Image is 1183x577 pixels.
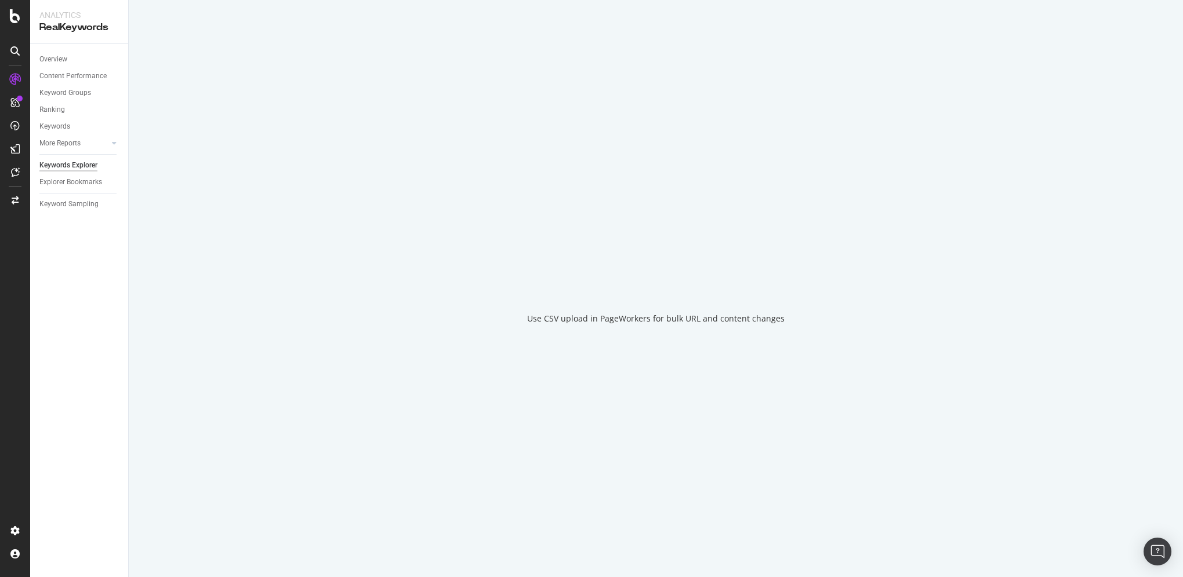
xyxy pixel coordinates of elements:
div: Keywords Explorer [39,159,97,171]
a: Keywords [39,120,120,133]
a: More Reports [39,137,108,149]
a: Ranking [39,104,120,116]
div: More Reports [39,137,81,149]
div: Open Intercom Messenger [1144,538,1171,565]
a: Content Performance [39,70,120,82]
div: Analytics [39,9,119,21]
a: Keyword Sampling [39,198,120,210]
div: Use CSV upload in PageWorkers for bulk URL and content changes [527,313,785,324]
a: Keyword Groups [39,87,120,99]
a: Explorer Bookmarks [39,176,120,188]
div: Overview [39,53,67,65]
div: Ranking [39,104,65,116]
div: Keyword Groups [39,87,91,99]
a: Keywords Explorer [39,159,120,171]
div: Keywords [39,120,70,133]
div: Explorer Bookmarks [39,176,102,188]
div: Content Performance [39,70,107,82]
div: Keyword Sampling [39,198,99,210]
a: Overview [39,53,120,65]
div: animation [614,253,698,294]
div: RealKeywords [39,21,119,34]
